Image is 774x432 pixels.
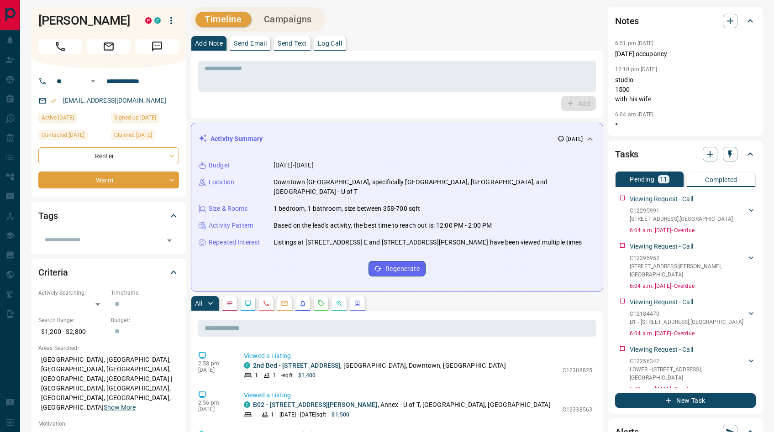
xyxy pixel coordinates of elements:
[615,147,638,161] h2: Tasks
[630,355,756,384] div: C12256342LOWER - [STREET_ADDRESS],[GEOGRAPHIC_DATA]
[630,329,756,338] p: 6:04 a.m. [DATE] - Overdue
[209,221,253,230] p: Activity Pattern
[253,401,378,408] a: B02 - [STREET_ADDRESS][PERSON_NAME]
[111,130,179,143] div: Mon Jul 21 2025
[630,297,693,307] p: Viewing Request - Call
[298,371,316,380] p: $1,400
[114,130,152,140] span: Claimed [DATE]
[42,130,84,140] span: Contacted [DATE]
[38,205,179,227] div: Tags
[244,362,250,369] div: condos.ca
[615,49,756,59] p: [DATE] occupancy
[615,14,639,28] h2: Notes
[615,111,654,118] p: 6:04 am [DATE]
[318,40,342,47] p: Log Call
[163,234,176,247] button: Open
[630,282,756,290] p: 6:04 a.m. [DATE] - Overdue
[38,39,82,54] span: Call
[705,177,737,183] p: Completed
[281,371,293,380] p: - sqft
[198,367,230,373] p: [DATE]
[630,385,756,393] p: 5:08 p.m. [DATE] - Overdue
[234,40,267,47] p: Send Email
[271,411,274,419] p: 1
[253,400,551,410] p: , Annex - U of T, [GEOGRAPHIC_DATA], [GEOGRAPHIC_DATA]
[273,371,276,380] p: 1
[255,12,321,27] button: Campaigns
[630,310,743,318] p: C12184470
[630,262,747,279] p: [STREET_ADDRESS][PERSON_NAME] , [GEOGRAPHIC_DATA]
[630,242,693,251] p: Viewing Request - Call
[38,172,179,188] div: Warm
[630,252,756,281] div: C12295952[STREET_ADDRESS][PERSON_NAME],[GEOGRAPHIC_DATA]
[198,360,230,367] p: 2:58 pm
[114,113,156,122] span: Signed up [DATE]
[38,113,106,125] div: Tue Aug 12 2025
[563,406,592,414] p: C12338563
[630,318,743,326] p: B1 - [STREET_ADDRESS] , [GEOGRAPHIC_DATA]
[317,300,325,307] svg: Requests
[630,205,756,225] div: C12295991[STREET_ADDRESS],[GEOGRAPHIC_DATA]
[211,134,263,144] p: Activity Summary
[615,10,756,32] div: Notes
[38,352,179,415] p: [GEOGRAPHIC_DATA], [GEOGRAPHIC_DATA], [GEOGRAPHIC_DATA], [GEOGRAPHIC_DATA], [GEOGRAPHIC_DATA], [G...
[278,40,307,47] p: Send Text
[38,265,68,280] h2: Criteria
[42,113,74,122] span: Active [DATE]
[660,176,668,182] p: 11
[615,143,756,165] div: Tasks
[274,161,314,170] p: [DATE]-[DATE]
[253,361,506,370] p: , [GEOGRAPHIC_DATA], Downtown, [GEOGRAPHIC_DATA]
[281,300,288,307] svg: Emails
[244,401,250,408] div: condos.ca
[195,12,251,27] button: Timeline
[274,238,582,247] p: Listings at [STREET_ADDRESS] E and [STREET_ADDRESS][PERSON_NAME] have been viewed multiple times
[615,75,756,104] p: studio 1500 with his wife
[38,13,132,28] h1: [PERSON_NAME]
[255,371,258,380] p: 1
[299,300,306,307] svg: Listing Alerts
[244,351,592,361] p: Viewed a Listing
[38,289,106,297] p: Actively Searching:
[630,215,733,223] p: [STREET_ADDRESS] , [GEOGRAPHIC_DATA]
[274,177,595,197] p: Downtown [GEOGRAPHIC_DATA], specifically [GEOGRAPHIC_DATA], [GEOGRAPHIC_DATA], and [GEOGRAPHIC_DA...
[111,113,179,125] div: Sun Jul 20 2025
[195,300,202,307] p: All
[38,324,106,339] p: $1,200 - $2,800
[209,177,234,187] p: Location
[38,261,179,283] div: Criteria
[354,300,361,307] svg: Agent Actions
[630,308,756,328] div: C12184470B1 - [STREET_ADDRESS],[GEOGRAPHIC_DATA]
[209,238,260,247] p: Repeated Interest
[38,208,58,223] h2: Tags
[244,300,252,307] svg: Lead Browsing Activity
[154,17,161,24] div: condos.ca
[274,204,420,213] p: 1 bedroom, 1 bathroom, size between 358-700 sqft
[209,161,230,170] p: Budget
[226,300,233,307] svg: Notes
[274,221,492,230] p: Based on the lead's activity, the best time to reach out is: 12:00 PM - 2:00 PM
[111,289,179,297] p: Timeframe:
[615,393,756,408] button: New Task
[104,403,136,412] button: Show More
[563,366,592,375] p: C12308825
[38,316,106,324] p: Search Range:
[199,130,595,147] div: Activity Summary[DATE]
[630,226,756,234] p: 6:04 a.m. [DATE] - Overdue
[615,40,654,47] p: 6:51 pm [DATE]
[198,400,230,406] p: 2:56 pm
[336,300,343,307] svg: Opportunities
[253,362,340,369] a: 2nd Bed - [STREET_ADDRESS]
[615,66,657,73] p: 12:10 pm [DATE]
[50,98,57,104] svg: Email Verified
[244,390,592,400] p: Viewed a Listing
[630,207,733,215] p: C12295991
[630,357,747,365] p: C12256342
[63,97,166,104] a: [EMAIL_ADDRESS][DOMAIN_NAME]
[566,135,583,143] p: [DATE]
[630,254,747,262] p: C12295952
[145,17,152,24] div: property.ca
[369,261,426,276] button: Regenerate
[38,147,179,164] div: Renter
[38,420,179,428] p: Motivation:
